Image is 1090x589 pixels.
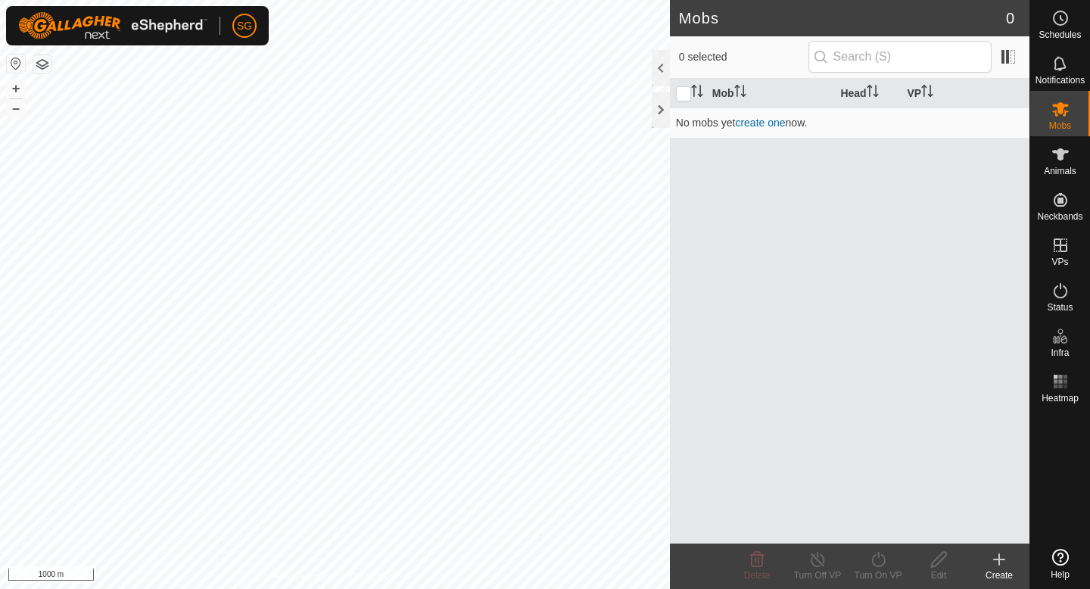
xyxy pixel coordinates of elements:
span: Animals [1044,167,1076,176]
span: Infra [1051,348,1069,357]
button: Map Layers [33,55,51,73]
span: Heatmap [1042,394,1079,403]
button: – [7,99,25,117]
p-sorticon: Activate to sort [691,87,703,99]
span: Status [1047,303,1073,312]
a: Privacy Policy [275,569,332,583]
h2: Mobs [679,9,1006,27]
span: Delete [744,570,771,581]
span: Schedules [1039,30,1081,39]
a: create one [735,117,785,129]
div: Create [969,569,1029,582]
span: SG [237,18,252,34]
span: VPs [1051,257,1068,266]
p-sorticon: Activate to sort [867,87,879,99]
span: Neckbands [1037,212,1082,221]
span: 0 [1006,7,1014,30]
th: Mob [706,79,835,108]
div: Turn Off VP [787,569,848,582]
input: Search (S) [808,41,992,73]
span: Help [1051,570,1070,579]
img: Gallagher Logo [18,12,207,39]
a: Contact Us [350,569,394,583]
span: 0 selected [679,49,808,65]
div: Turn On VP [848,569,908,582]
div: Edit [908,569,969,582]
th: Head [834,79,901,108]
span: Mobs [1049,121,1071,130]
p-sorticon: Activate to sort [734,87,746,99]
p-sorticon: Activate to sort [921,87,933,99]
td: No mobs yet now. [670,108,1029,138]
a: Help [1030,543,1090,585]
button: + [7,79,25,98]
span: Notifications [1035,76,1085,85]
th: VP [901,79,1029,108]
button: Reset Map [7,55,25,73]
